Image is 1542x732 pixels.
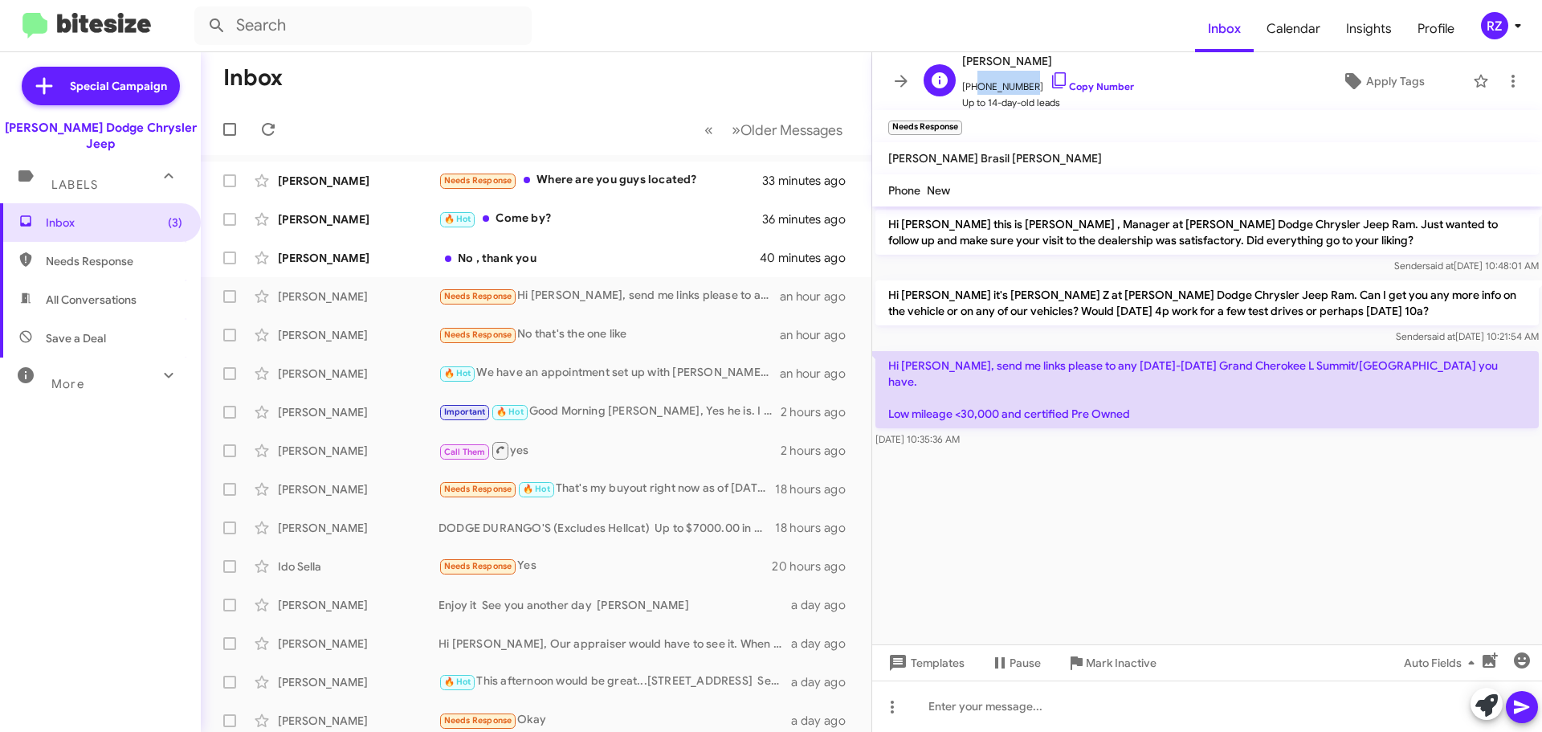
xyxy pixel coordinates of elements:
[762,173,859,189] div: 33 minutes ago
[1300,67,1465,96] button: Apply Tags
[781,404,859,420] div: 2 hours ago
[1427,330,1455,342] span: said at
[439,171,762,190] div: Where are you guys located?
[1405,6,1467,52] a: Profile
[791,597,859,613] div: a day ago
[439,325,780,344] div: No that's the one like
[962,71,1134,95] span: [PHONE_NUMBER]
[780,327,859,343] div: an hour ago
[439,520,775,536] div: DODGE DURANGO'S (Excludes Hellcat) Up to $7000.00 in Rebates and Incentives for qualifying clients.
[278,558,439,575] div: Ido Sella
[444,447,486,457] span: Call Them
[695,113,723,146] button: Previous
[46,215,182,231] span: Inbox
[278,636,439,652] div: [PERSON_NAME]
[439,636,791,652] div: Hi [PERSON_NAME], Our appraiser would have to see it. When would you like to stop in? I can set a...
[927,183,950,198] span: New
[1195,6,1254,52] span: Inbox
[278,327,439,343] div: [PERSON_NAME]
[791,713,859,729] div: a day ago
[1010,648,1041,677] span: Pause
[1394,260,1539,272] span: Sender [DATE] 10:48:01 AM
[875,280,1539,325] p: Hi [PERSON_NAME] it's [PERSON_NAME] Z at [PERSON_NAME] Dodge Chrysler Jeep Ram. Can I get you any...
[439,711,791,730] div: Okay
[762,250,859,266] div: 40 minutes ago
[962,51,1134,71] span: [PERSON_NAME]
[444,715,512,726] span: Needs Response
[875,351,1539,428] p: Hi [PERSON_NAME], send me links please to any [DATE]-[DATE] Grand Cherokee L Summit/[GEOGRAPHIC_D...
[439,673,791,691] div: This afternoon would be great...[STREET_ADDRESS] See you soon [PERSON_NAME]
[444,407,486,417] span: Important
[51,377,84,391] span: More
[439,440,781,460] div: yes
[444,561,512,571] span: Needs Response
[22,67,180,105] a: Special Campaign
[1254,6,1333,52] span: Calendar
[732,120,740,140] span: »
[772,558,859,575] div: 20 hours ago
[278,250,439,266] div: [PERSON_NAME]
[496,407,524,417] span: 🔥 Hot
[278,404,439,420] div: [PERSON_NAME]
[439,250,762,266] div: No , thank you
[780,366,859,382] div: an hour ago
[1404,648,1481,677] span: Auto Fields
[444,175,512,186] span: Needs Response
[696,113,852,146] nav: Page navigation example
[46,292,137,308] span: All Conversations
[439,210,762,228] div: Come by?
[278,520,439,536] div: [PERSON_NAME]
[278,211,439,227] div: [PERSON_NAME]
[1333,6,1405,52] a: Insights
[1467,12,1524,39] button: RZ
[780,288,859,305] div: an hour ago
[872,648,977,677] button: Templates
[51,178,98,192] span: Labels
[168,215,182,231] span: (3)
[278,674,439,690] div: [PERSON_NAME]
[888,121,962,135] small: Needs Response
[1426,260,1454,272] span: said at
[444,368,471,378] span: 🔥 Hot
[704,120,713,140] span: «
[523,484,550,494] span: 🔥 Hot
[278,443,439,459] div: [PERSON_NAME]
[1396,330,1539,342] span: Sender [DATE] 10:21:54 AM
[1086,648,1156,677] span: Mark Inactive
[977,648,1054,677] button: Pause
[888,183,920,198] span: Phone
[439,364,780,382] div: We have an appointment set up with [PERSON_NAME] for [DATE] at 5:30 pm.
[278,173,439,189] div: [PERSON_NAME]
[444,677,471,687] span: 🔥 Hot
[439,403,781,421] div: Good Morning [PERSON_NAME], Yes he is. I will book a tentative for 5.00 [DATE].
[781,443,859,459] div: 2 hours ago
[791,636,859,652] div: a day ago
[46,330,106,346] span: Save a Deal
[875,433,960,445] span: [DATE] 10:35:36 AM
[278,713,439,729] div: [PERSON_NAME]
[444,329,512,340] span: Needs Response
[444,484,512,494] span: Needs Response
[885,648,965,677] span: Templates
[722,113,852,146] button: Next
[1054,648,1169,677] button: Mark Inactive
[888,151,1102,166] span: [PERSON_NAME] Brasil [PERSON_NAME]
[1366,67,1425,96] span: Apply Tags
[875,210,1539,255] p: Hi [PERSON_NAME] this is [PERSON_NAME] , Manager at [PERSON_NAME] Dodge Chrysler Jeep Ram. Just w...
[775,520,859,536] div: 18 hours ago
[46,253,182,269] span: Needs Response
[1481,12,1508,39] div: RZ
[1391,648,1494,677] button: Auto Fields
[444,214,471,224] span: 🔥 Hot
[439,480,775,498] div: That's my buyout right now as of [DATE]
[278,288,439,305] div: [PERSON_NAME]
[223,65,283,91] h1: Inbox
[70,78,167,94] span: Special Campaign
[444,291,512,301] span: Needs Response
[439,557,772,575] div: Yes
[762,211,859,227] div: 36 minutes ago
[278,597,439,613] div: [PERSON_NAME]
[278,481,439,497] div: [PERSON_NAME]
